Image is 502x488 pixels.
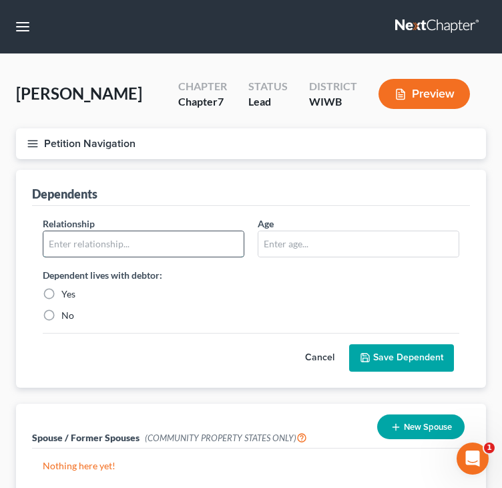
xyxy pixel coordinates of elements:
[349,344,454,372] button: Save Dependent
[178,94,227,110] div: Chapter
[290,345,349,372] button: Cancel
[43,268,162,282] label: Dependent lives with debtor:
[43,231,244,257] input: Enter relationship...
[309,79,357,94] div: District
[32,432,140,443] span: Spouse / Former Spouses
[16,84,142,103] span: [PERSON_NAME]
[16,128,486,159] button: Petition Navigation
[377,414,465,439] button: New Spouse
[61,287,75,301] label: Yes
[379,79,470,109] button: Preview
[32,186,97,202] div: Dependents
[484,443,495,453] span: 1
[258,217,274,231] label: Age
[218,95,224,108] span: 7
[178,79,227,94] div: Chapter
[258,231,459,257] input: Enter age...
[145,433,307,443] span: (COMMUNITY PROPERTY STATES ONLY)
[43,459,459,473] p: Nothing here yet!
[248,79,288,94] div: Status
[43,218,95,229] span: Relationship
[248,94,288,110] div: Lead
[457,443,489,475] iframe: Intercom live chat
[61,309,74,322] label: No
[309,94,357,110] div: WIWB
